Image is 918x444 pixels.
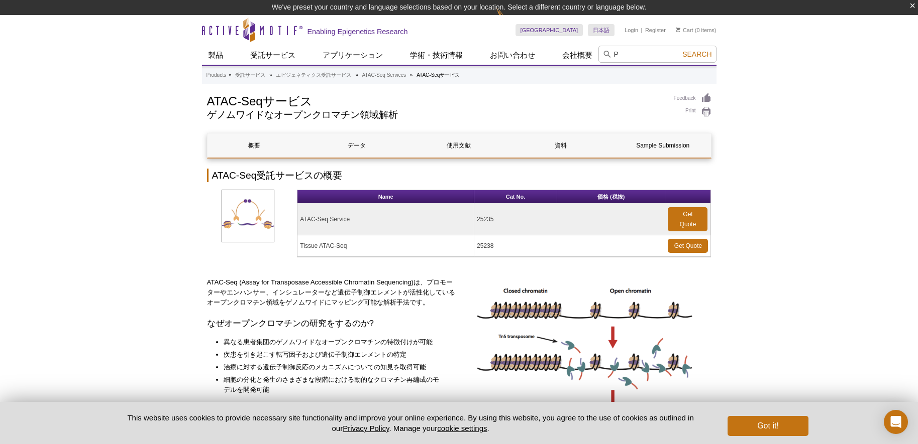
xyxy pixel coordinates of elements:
a: 製品 [202,46,229,65]
th: Cat No. [474,190,557,204]
th: Name [297,190,474,204]
a: 使用文献 [412,133,506,158]
span: Search [682,50,711,58]
li: » [355,72,358,78]
li: (0 items) [676,24,717,36]
a: ATAC-Seq Services [362,71,406,80]
h2: ATAC-Seq受託サービスの概要 [207,169,711,182]
a: エピジェネティクス受託サービス [276,71,351,80]
a: [GEOGRAPHIC_DATA] [516,24,583,36]
a: Cart [676,27,693,34]
a: データ [310,133,404,158]
a: お問い合わせ [484,46,541,65]
li: 疾患を引き起こす転写因子および遺伝子制御エレメントの特定 [224,350,446,360]
a: アプリケーション [317,46,389,65]
th: 価格 (税抜) [557,190,666,204]
td: 25235 [474,204,557,235]
li: » [229,72,232,78]
td: Tissue ATAC-Seq [297,235,474,257]
li: » [410,72,413,78]
td: ATAC-Seq Service [297,204,474,235]
a: Register [645,27,666,34]
button: Got it! [728,416,808,436]
a: Get Quote [668,207,707,231]
h2: ゲノムワイドなオープンクロマチン領域解析 [207,110,664,119]
li: » [269,72,272,78]
h1: ATAC-Seqサービス [207,93,664,108]
button: cookie settings [437,424,487,432]
img: ATAC-SeqServices [222,190,274,242]
li: 細胞の分化と発生のさまざまな段階における動的なクロマチン再編成のモデルを開発可能 [224,375,446,395]
a: 資料 [514,133,608,158]
a: Feedback [674,93,711,104]
a: Login [625,27,638,34]
li: 異なる患者集団のゲノムワイドなオープンクロマチンの特徴付けが可能 [224,337,446,347]
h2: Enabling Epigenetics Research [308,27,408,36]
a: 日本語 [588,24,615,36]
img: Change Here [496,8,523,31]
li: 治療に対する遺伝子制御反応のメカニズムについての知見を取得可能 [224,362,446,372]
a: 受託サービス [244,46,301,65]
td: 25238 [474,235,557,257]
a: Products [207,71,226,80]
a: Get Quote [668,239,708,253]
li: | [641,24,643,36]
h3: なぜオープンクロマチンの研究をするのか? [207,318,456,330]
button: Search [679,50,715,59]
input: Keyword, Cat. No. [598,46,717,63]
a: Print [674,106,711,117]
a: Privacy Policy [343,424,389,432]
p: ATAC-Seq (Assay for Transposase Accessible Chromatin Sequencing)は、プロモーターやエンハンサー、インシュレーターなど遺伝子制御エレ... [207,277,456,308]
li: ATAC-Seqサービス [417,72,460,78]
a: 概要 [208,133,302,158]
a: 会社概要 [556,46,598,65]
p: This website uses cookies to provide necessary site functionality and improve your online experie... [110,412,711,433]
a: 学術・技術情報 [404,46,469,65]
div: Open Intercom Messenger [884,410,908,434]
a: Sample Submission [616,133,710,158]
a: 受託サービス [235,71,265,80]
img: Your Cart [676,27,680,32]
